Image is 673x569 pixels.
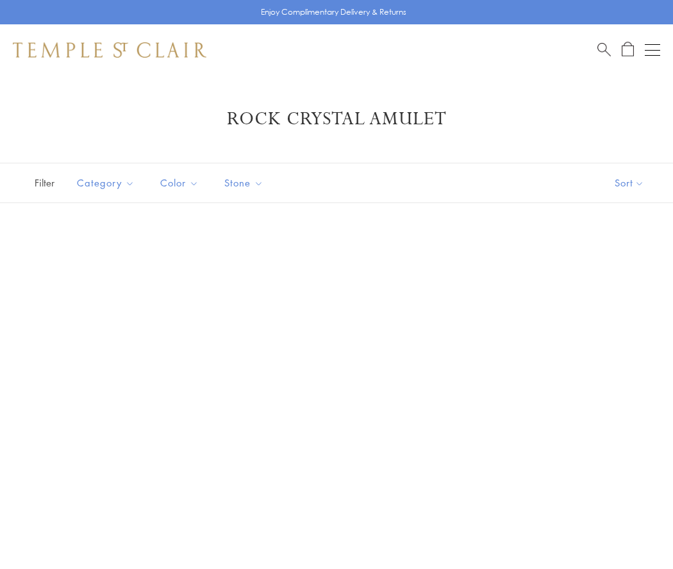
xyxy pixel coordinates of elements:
[261,6,406,19] p: Enjoy Complimentary Delivery & Returns
[586,163,673,202] button: Show sort by
[151,169,208,197] button: Color
[645,42,660,58] button: Open navigation
[218,175,273,191] span: Stone
[154,175,208,191] span: Color
[32,108,641,131] h1: Rock Crystal Amulet
[622,42,634,58] a: Open Shopping Bag
[71,175,144,191] span: Category
[215,169,273,197] button: Stone
[67,169,144,197] button: Category
[13,42,206,58] img: Temple St. Clair
[597,42,611,58] a: Search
